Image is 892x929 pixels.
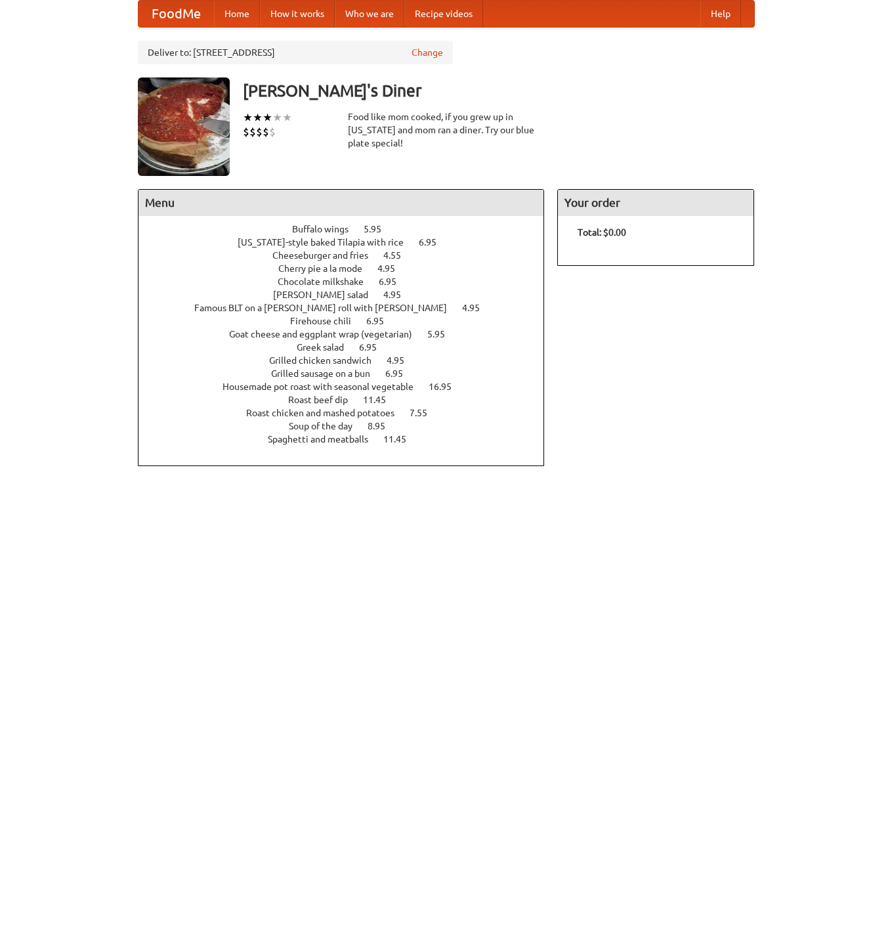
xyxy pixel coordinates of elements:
[243,125,249,139] li: $
[271,368,427,379] a: Grilled sausage on a bun 6.95
[273,290,425,300] a: [PERSON_NAME] salad 4.95
[223,381,476,392] a: Housemade pot roast with seasonal vegetable 16.95
[269,355,385,366] span: Grilled chicken sandwich
[282,110,292,125] li: ★
[263,110,272,125] li: ★
[271,368,383,379] span: Grilled sausage on a bun
[366,316,397,326] span: 6.95
[272,250,381,261] span: Cheeseburger and fries
[238,237,461,248] a: [US_STATE]-style baked Tilapia with rice 6.95
[348,110,545,150] div: Food like mom cooked, if you grew up in [US_STATE] and mom ran a diner. Try our blue plate special!
[260,1,335,27] a: How it works
[462,303,493,313] span: 4.95
[194,303,504,313] a: Famous BLT on a [PERSON_NAME] roll with [PERSON_NAME] 4.95
[558,190,754,216] h4: Your order
[288,395,410,405] a: Roast beef dip 11.45
[269,125,276,139] li: $
[288,395,361,405] span: Roast beef dip
[278,263,419,274] a: Cherry pie a la mode 4.95
[223,381,427,392] span: Housemade pot roast with seasonal vegetable
[138,77,230,176] img: angular.jpg
[377,263,408,274] span: 4.95
[273,290,381,300] span: [PERSON_NAME] salad
[138,41,453,64] div: Deliver to: [STREET_ADDRESS]
[335,1,404,27] a: Who we are
[387,355,417,366] span: 4.95
[383,290,414,300] span: 4.95
[578,227,626,238] b: Total: $0.00
[278,276,421,287] a: Chocolate milkshake 6.95
[379,276,410,287] span: 6.95
[419,237,450,248] span: 6.95
[368,421,398,431] span: 8.95
[290,316,408,326] a: Firehouse chili 6.95
[289,421,366,431] span: Soup of the day
[292,224,362,234] span: Buffalo wings
[359,342,390,353] span: 6.95
[243,77,755,104] h3: [PERSON_NAME]'s Diner
[253,110,263,125] li: ★
[138,190,544,216] h4: Menu
[278,263,375,274] span: Cherry pie a la mode
[256,125,263,139] li: $
[412,46,443,59] a: Change
[383,434,419,444] span: 11.45
[278,276,377,287] span: Chocolate milkshake
[404,1,483,27] a: Recipe videos
[249,125,256,139] li: $
[268,434,381,444] span: Spaghetti and meatballs
[263,125,269,139] li: $
[268,434,431,444] a: Spaghetti and meatballs 11.45
[429,381,465,392] span: 16.95
[364,224,394,234] span: 5.95
[410,408,440,418] span: 7.55
[292,224,406,234] a: Buffalo wings 5.95
[385,368,416,379] span: 6.95
[269,355,429,366] a: Grilled chicken sandwich 4.95
[363,395,399,405] span: 11.45
[229,329,469,339] a: Goat cheese and eggplant wrap (vegetarian) 5.95
[272,110,282,125] li: ★
[427,329,458,339] span: 5.95
[194,303,460,313] span: Famous BLT on a [PERSON_NAME] roll with [PERSON_NAME]
[229,329,425,339] span: Goat cheese and eggplant wrap (vegetarian)
[214,1,260,27] a: Home
[138,1,214,27] a: FoodMe
[290,316,364,326] span: Firehouse chili
[243,110,253,125] li: ★
[700,1,741,27] a: Help
[289,421,410,431] a: Soup of the day 8.95
[246,408,452,418] a: Roast chicken and mashed potatoes 7.55
[297,342,401,353] a: Greek salad 6.95
[272,250,425,261] a: Cheeseburger and fries 4.55
[246,408,408,418] span: Roast chicken and mashed potatoes
[383,250,414,261] span: 4.55
[297,342,357,353] span: Greek salad
[238,237,417,248] span: [US_STATE]-style baked Tilapia with rice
